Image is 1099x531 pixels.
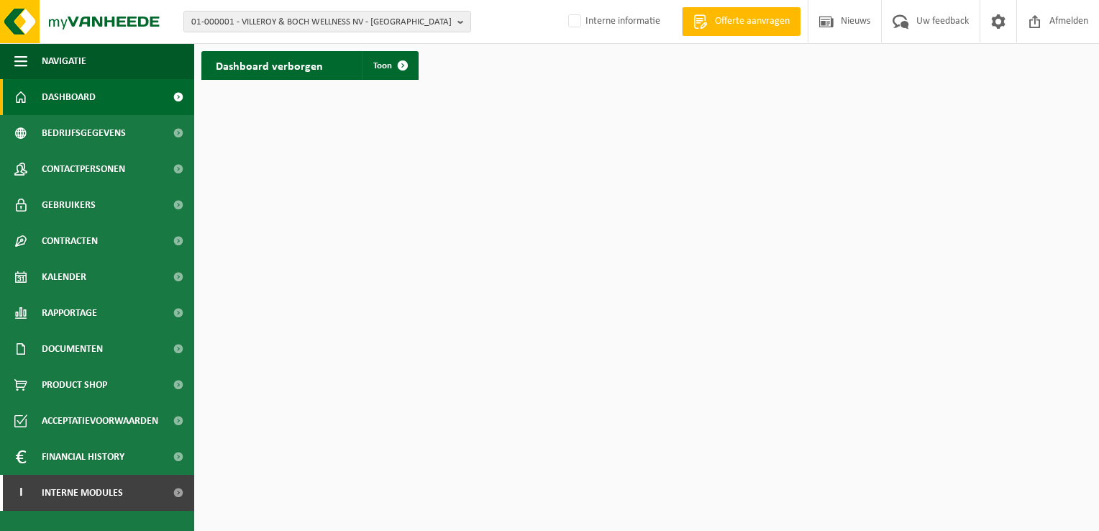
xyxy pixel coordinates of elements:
[42,259,86,295] span: Kalender
[711,14,793,29] span: Offerte aanvragen
[42,151,125,187] span: Contactpersonen
[183,11,471,32] button: 01-000001 - VILLEROY & BOCH WELLNESS NV - [GEOGRAPHIC_DATA]
[14,475,27,511] span: I
[42,367,107,403] span: Product Shop
[42,43,86,79] span: Navigatie
[42,439,124,475] span: Financial History
[42,115,126,151] span: Bedrijfsgegevens
[42,223,98,259] span: Contracten
[201,51,337,79] h2: Dashboard verborgen
[42,331,103,367] span: Documenten
[191,12,452,33] span: 01-000001 - VILLEROY & BOCH WELLNESS NV - [GEOGRAPHIC_DATA]
[362,51,417,80] a: Toon
[42,79,96,115] span: Dashboard
[42,295,97,331] span: Rapportage
[42,403,158,439] span: Acceptatievoorwaarden
[373,61,392,71] span: Toon
[42,475,123,511] span: Interne modules
[682,7,801,36] a: Offerte aanvragen
[565,11,660,32] label: Interne informatie
[42,187,96,223] span: Gebruikers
